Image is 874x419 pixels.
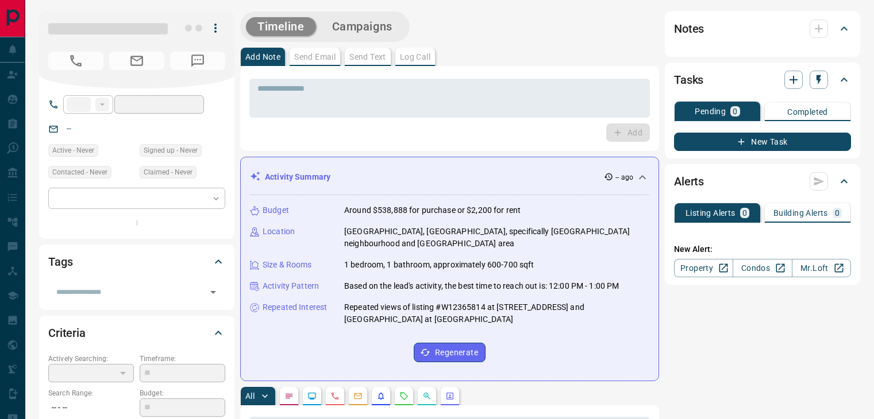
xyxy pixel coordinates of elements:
[48,324,86,342] h2: Criteria
[399,391,409,401] svg: Requests
[344,280,619,292] p: Based on the lead's activity, the best time to reach out is: 12:00 PM - 1:00 PM
[376,391,386,401] svg: Listing Alerts
[263,204,289,216] p: Budget
[246,17,316,36] button: Timeline
[48,398,134,417] p: -- - --
[263,301,327,313] p: Repeated Interest
[792,259,851,277] a: Mr.Loft
[48,319,225,347] div: Criteria
[263,259,312,271] p: Size & Rooms
[48,253,72,271] h2: Tags
[674,168,851,195] div: Alerts
[353,391,363,401] svg: Emails
[245,392,255,400] p: All
[686,209,736,217] p: Listing Alerts
[733,107,737,115] p: 0
[48,388,134,398] p: Search Range:
[144,145,198,156] span: Signed up - Never
[307,391,317,401] svg: Lead Browsing Activity
[263,226,295,238] p: Location
[330,391,340,401] svg: Calls
[170,52,225,70] span: No Number
[265,171,330,183] p: Activity Summary
[674,259,733,277] a: Property
[140,388,225,398] p: Budget:
[144,166,192,178] span: Claimed - Never
[321,17,404,36] button: Campaigns
[674,172,704,191] h2: Alerts
[742,209,747,217] p: 0
[250,166,649,188] div: Activity Summary-- ago
[263,280,319,292] p: Activity Pattern
[674,15,851,42] div: Notes
[344,204,521,216] p: Around $538,888 for purchase or $2,200 for rent
[733,259,792,277] a: Condos
[52,145,94,156] span: Active - Never
[284,391,294,401] svg: Notes
[674,133,851,151] button: New Task
[344,226,649,250] p: [GEOGRAPHIC_DATA], [GEOGRAPHIC_DATA], specifically [GEOGRAPHIC_DATA] neighbourhood and [GEOGRAPHI...
[674,243,851,255] p: New Alert:
[205,284,221,300] button: Open
[615,172,633,183] p: -- ago
[52,166,107,178] span: Contacted - Never
[48,52,103,70] span: No Number
[48,354,134,364] p: Actively Searching:
[773,209,828,217] p: Building Alerts
[695,107,726,115] p: Pending
[344,259,534,271] p: 1 bedroom, 1 bathroom, approximately 600-700 sqft
[674,20,704,38] h2: Notes
[109,52,164,70] span: No Email
[835,209,840,217] p: 0
[414,343,486,362] button: Regenerate
[445,391,455,401] svg: Agent Actions
[48,248,225,276] div: Tags
[422,391,432,401] svg: Opportunities
[245,53,280,61] p: Add Note
[344,301,649,325] p: Repeated views of listing #W12365814 at [STREET_ADDRESS] and [GEOGRAPHIC_DATA] at [GEOGRAPHIC_DATA]
[787,108,828,116] p: Completed
[67,124,71,133] a: --
[674,66,851,94] div: Tasks
[674,71,703,89] h2: Tasks
[140,354,225,364] p: Timeframe:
